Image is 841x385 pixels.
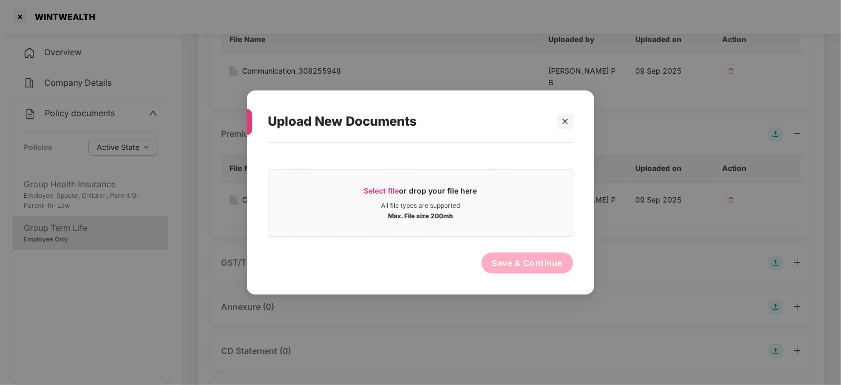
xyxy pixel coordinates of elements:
div: Upload New Documents [268,101,548,142]
span: Select file [364,186,399,195]
button: Save & Continue [482,252,574,273]
div: All file types are supported [381,201,460,210]
span: Select fileor drop your file hereAll file types are supportedMax. File size 200mb [268,178,573,228]
div: or drop your file here [364,186,477,201]
span: close [562,118,569,125]
div: Max. File size 200mb [388,210,453,220]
